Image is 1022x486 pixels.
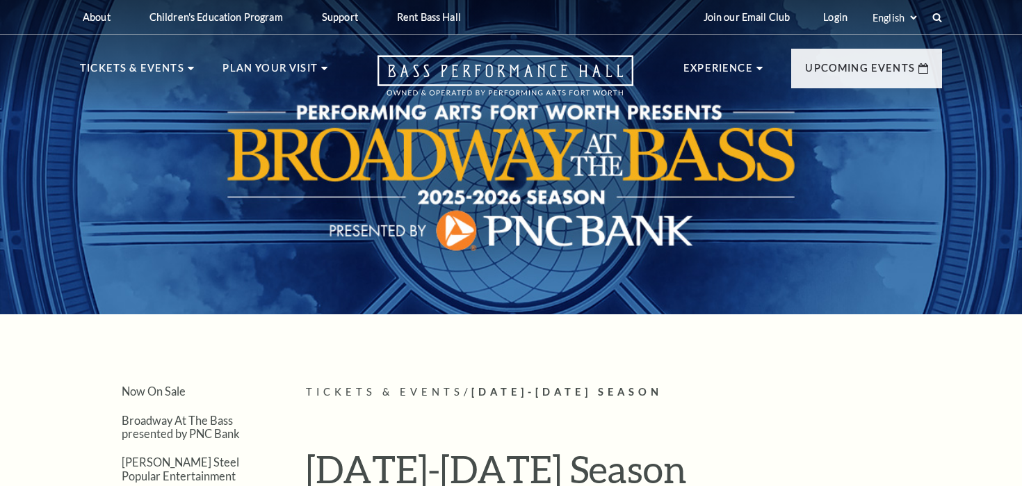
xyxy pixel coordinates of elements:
[322,11,358,23] p: Support
[805,60,915,85] p: Upcoming Events
[122,384,186,398] a: Now On Sale
[80,60,184,85] p: Tickets & Events
[149,11,283,23] p: Children's Education Program
[122,455,239,482] a: [PERSON_NAME] Steel Popular Entertainment
[222,60,318,85] p: Plan Your Visit
[870,11,919,24] select: Select:
[306,386,464,398] span: Tickets & Events
[397,11,461,23] p: Rent Bass Hall
[83,11,111,23] p: About
[306,384,942,401] p: /
[683,60,753,85] p: Experience
[471,386,663,398] span: [DATE]-[DATE] Season
[122,414,240,440] a: Broadway At The Bass presented by PNC Bank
